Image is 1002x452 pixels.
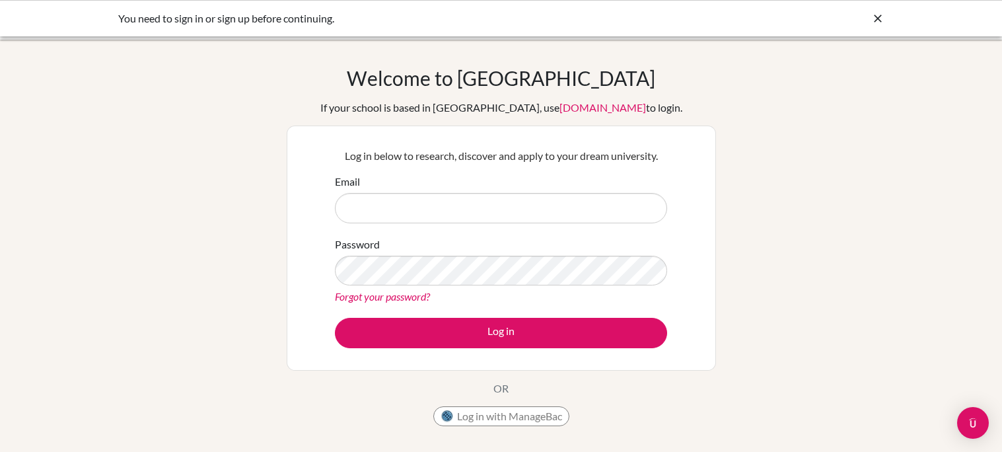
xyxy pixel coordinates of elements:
label: Email [335,174,360,190]
div: Open Intercom Messenger [957,407,989,439]
div: You need to sign in or sign up before continuing. [118,11,686,26]
p: OR [493,381,509,396]
p: Log in below to research, discover and apply to your dream university. [335,148,667,164]
button: Log in with ManageBac [433,406,569,426]
div: If your school is based in [GEOGRAPHIC_DATA], use to login. [320,100,682,116]
h1: Welcome to [GEOGRAPHIC_DATA] [347,66,655,90]
a: [DOMAIN_NAME] [559,101,646,114]
a: Forgot your password? [335,290,430,303]
button: Log in [335,318,667,348]
label: Password [335,237,380,252]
